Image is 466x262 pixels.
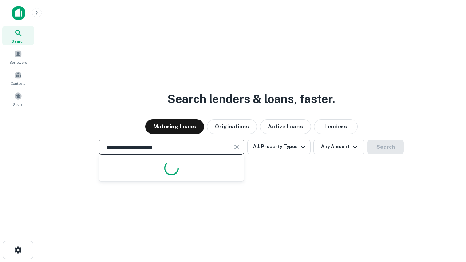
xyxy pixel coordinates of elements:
[11,80,25,86] span: Contacts
[167,90,335,108] h3: Search lenders & loans, faster.
[2,26,34,45] a: Search
[207,119,257,134] button: Originations
[313,140,364,154] button: Any Amount
[232,142,242,152] button: Clear
[2,47,34,67] a: Borrowers
[314,119,358,134] button: Lenders
[2,89,34,109] a: Saved
[247,140,311,154] button: All Property Types
[145,119,204,134] button: Maturing Loans
[260,119,311,134] button: Active Loans
[12,38,25,44] span: Search
[13,102,24,107] span: Saved
[430,204,466,239] iframe: Chat Widget
[9,59,27,65] span: Borrowers
[2,68,34,88] a: Contacts
[12,6,25,20] img: capitalize-icon.png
